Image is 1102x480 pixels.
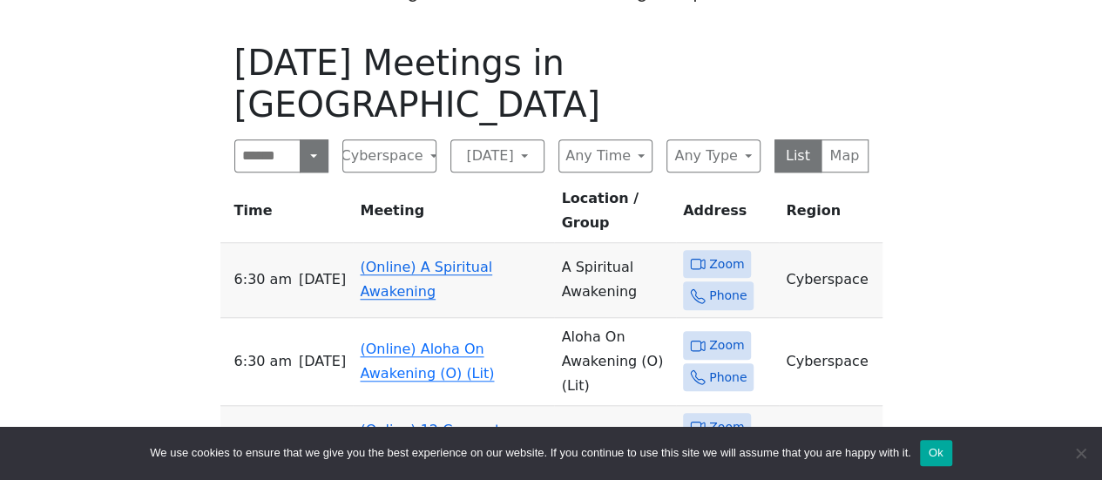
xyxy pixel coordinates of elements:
[666,139,761,172] button: Any Type
[234,267,292,292] span: 6:30 AM
[920,440,952,466] button: Ok
[709,254,744,275] span: Zoom
[709,367,747,389] span: Phone
[299,267,346,292] span: [DATE]
[300,139,328,172] button: Search
[709,335,744,356] span: Zoom
[360,422,507,463] a: (Online) 12 Coconuts Waikiki
[779,186,882,243] th: Region
[676,186,779,243] th: Address
[360,259,492,300] a: (Online) A Spiritual Awakening
[709,285,747,307] span: Phone
[234,42,869,125] h1: [DATE] Meetings in [GEOGRAPHIC_DATA]
[554,243,676,318] td: A Spiritual Awakening
[709,416,744,438] span: Zoom
[554,186,676,243] th: Location / Group
[558,139,652,172] button: Any Time
[779,243,882,318] td: Cyberspace
[1072,444,1089,462] span: No
[450,139,544,172] button: [DATE]
[774,139,822,172] button: List
[779,318,882,406] td: Cyberspace
[220,186,354,243] th: Time
[554,318,676,406] td: Aloha On Awakening (O) (Lit)
[150,444,910,462] span: We use cookies to ensure that we give you the best experience on our website. If you continue to ...
[353,186,554,243] th: Meeting
[360,341,494,382] a: (Online) Aloha On Awakening (O) (Lit)
[299,349,346,374] span: [DATE]
[234,139,301,172] input: Search
[821,139,869,172] button: Map
[342,139,436,172] button: Cyberspace
[234,349,292,374] span: 6:30 AM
